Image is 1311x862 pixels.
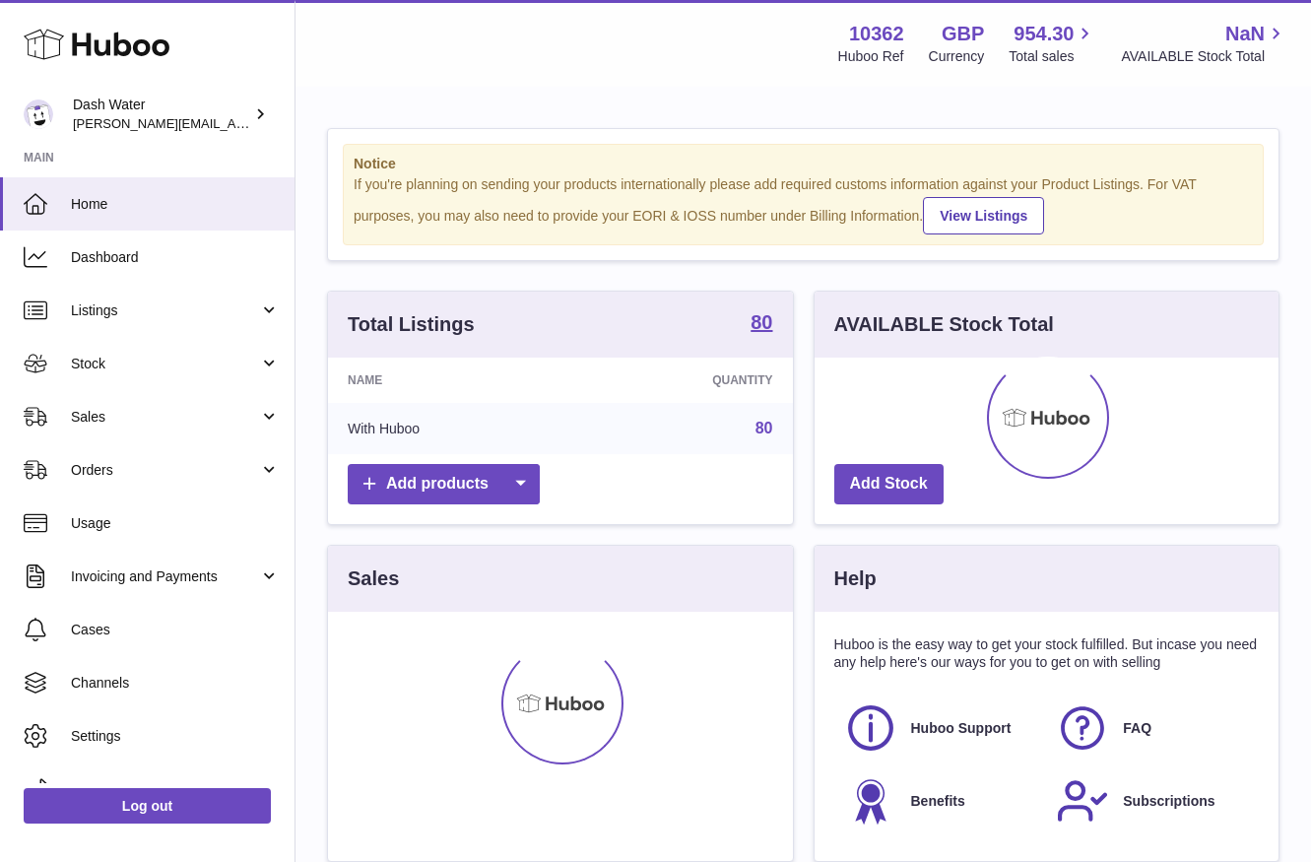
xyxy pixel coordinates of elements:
a: Subscriptions [1056,774,1249,828]
div: Dash Water [73,96,250,133]
span: Channels [71,674,280,693]
h3: Sales [348,565,399,592]
a: Add products [348,464,540,504]
strong: 10362 [849,21,904,47]
span: Listings [71,301,259,320]
span: Stock [71,355,259,373]
a: NaN AVAILABLE Stock Total [1121,21,1287,66]
span: Huboo Support [911,719,1012,738]
h3: AVAILABLE Stock Total [834,311,1054,338]
span: Usage [71,514,280,533]
span: Benefits [911,792,965,811]
a: Log out [24,788,271,824]
h3: Total Listings [348,311,475,338]
a: 80 [751,312,772,336]
span: Subscriptions [1123,792,1214,811]
a: FAQ [1056,701,1249,755]
span: Sales [71,408,259,427]
th: Name [328,358,573,403]
p: Huboo is the easy way to get your stock fulfilled. But incase you need any help here's our ways f... [834,635,1260,673]
span: Settings [71,727,280,746]
span: Returns [71,780,280,799]
a: 80 [755,420,773,436]
span: Home [71,195,280,214]
span: [PERSON_NAME][EMAIL_ADDRESS][DOMAIN_NAME] [73,115,395,131]
th: Quantity [573,358,793,403]
div: If you're planning on sending your products internationally please add required customs informati... [354,175,1253,234]
td: With Huboo [328,403,573,454]
a: Benefits [844,774,1037,828]
strong: GBP [942,21,984,47]
span: Orders [71,461,259,480]
a: Add Stock [834,464,944,504]
a: View Listings [923,197,1044,234]
div: Huboo Ref [838,47,904,66]
span: Dashboard [71,248,280,267]
span: NaN [1225,21,1265,47]
span: Total sales [1009,47,1096,66]
span: FAQ [1123,719,1151,738]
strong: Notice [354,155,1253,173]
span: Invoicing and Payments [71,567,259,586]
a: Huboo Support [844,701,1037,755]
div: Currency [929,47,985,66]
h3: Help [834,565,877,592]
img: james@dash-water.com [24,99,53,129]
a: 954.30 Total sales [1009,21,1096,66]
span: Cases [71,621,280,639]
span: AVAILABLE Stock Total [1121,47,1287,66]
span: 954.30 [1014,21,1074,47]
strong: 80 [751,312,772,332]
